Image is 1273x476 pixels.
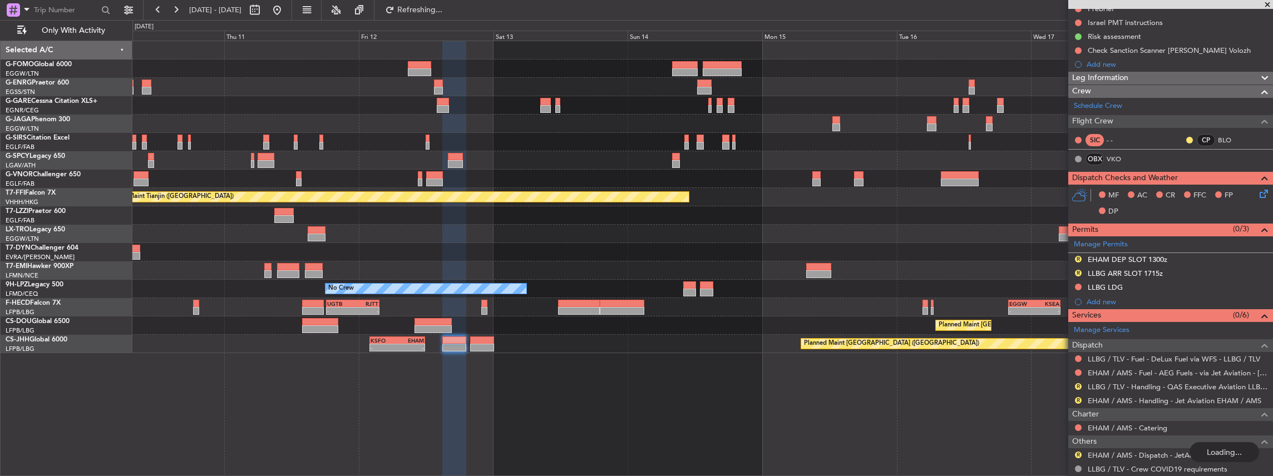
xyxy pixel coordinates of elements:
button: R [1075,397,1082,404]
div: Risk assessment [1088,32,1141,41]
span: Dispatch Checks and Weather [1072,172,1178,185]
span: 9H-LPZ [6,281,28,288]
input: Trip Number [34,2,98,18]
div: Check Sanction Scanner [PERSON_NAME] Volozh [1088,46,1251,55]
a: LFPB/LBG [6,326,34,335]
span: Services [1072,309,1101,322]
span: AC [1137,190,1147,201]
a: G-FOMOGlobal 6000 [6,61,72,68]
button: Only With Activity [12,22,121,39]
div: Prebrief [1088,4,1114,13]
span: MF [1108,190,1119,201]
span: Others [1072,435,1097,448]
div: Add new [1087,59,1267,69]
button: R [1075,383,1082,390]
div: EHAM DEP SLOT 1300z [1088,255,1167,264]
a: LLBG / TLV - Crew COVID19 requirements [1088,464,1227,474]
span: DP [1108,206,1118,217]
div: Thu 11 [224,31,359,41]
div: Israel PMT instructions [1088,18,1163,27]
a: EHAM / AMS - Handling - Jet Aviation EHAM / AMS [1088,396,1261,405]
a: T7-LZZIPraetor 600 [6,208,66,215]
button: Refreshing... [380,1,447,19]
div: EHAM [397,337,424,344]
span: (0/6) [1233,309,1249,321]
div: - [1034,308,1059,314]
button: R [1075,270,1082,276]
a: T7-FFIFalcon 7X [6,190,56,196]
div: SIC [1085,134,1104,146]
a: BLO [1218,135,1243,145]
a: EGGW/LTN [6,70,39,78]
a: G-ENRGPraetor 600 [6,80,69,86]
a: EVRA/[PERSON_NAME] [6,253,75,261]
div: - [397,344,424,351]
div: Add new [1087,297,1267,306]
div: Wed 10 [90,31,225,41]
a: EGGW/LTN [6,235,39,243]
a: 9H-LPZLegacy 500 [6,281,63,288]
a: LLBG / TLV - Handling - QAS Executive Aviation LLBG / TLV [1088,382,1267,391]
a: T7-DYNChallenger 604 [6,245,78,251]
div: - [1009,308,1034,314]
div: KSFO [371,337,397,344]
span: CR [1166,190,1175,201]
span: F-HECD [6,300,30,306]
a: EGGW/LTN [6,125,39,133]
div: Loading... [1190,442,1259,462]
a: LFPB/LBG [6,345,34,353]
span: G-VNOR [6,171,33,178]
div: Tue 16 [897,31,1032,41]
a: LFPB/LBG [6,308,34,316]
div: [DATE] [135,22,154,32]
a: G-SIRSCitation Excel [6,135,70,141]
button: R [1075,452,1082,458]
div: Planned Maint [GEOGRAPHIC_DATA] ([GEOGRAPHIC_DATA]) [939,317,1114,334]
a: G-JAGAPhenom 300 [6,116,70,123]
span: Flight Crew [1072,115,1113,128]
span: G-FOMO [6,61,34,68]
div: Wed 17 [1031,31,1166,41]
a: VKO [1107,154,1132,164]
a: EHAM / AMS - Catering [1088,423,1167,433]
a: EHAM / AMS - Fuel - AEG Fuels - via Jet Aviation - [GEOGRAPHIC_DATA] / AMS [1088,368,1267,378]
div: UGTB [327,300,353,307]
div: Sat 13 [494,31,628,41]
div: KSEA [1034,300,1059,307]
a: G-SPCYLegacy 650 [6,153,65,160]
div: LLBG ARR SLOT 1715z [1088,269,1163,278]
span: FP [1225,190,1233,201]
a: Manage Permits [1074,239,1128,250]
a: F-HECDFalcon 7X [6,300,61,306]
span: Only With Activity [29,27,117,34]
span: T7-DYN [6,245,31,251]
a: LLBG / TLV - Fuel - DeLux Fuel via WFS - LLBG / TLV [1088,354,1260,364]
div: EGGW [1009,300,1034,307]
span: G-SIRS [6,135,27,141]
div: Planned Maint [GEOGRAPHIC_DATA] ([GEOGRAPHIC_DATA]) [804,335,979,352]
a: Manage Services [1074,325,1129,336]
span: FFC [1193,190,1206,201]
span: Leg Information [1072,72,1128,85]
span: T7-FFI [6,190,25,196]
span: [DATE] - [DATE] [189,5,241,15]
div: - [327,308,353,314]
div: OBX [1085,153,1104,165]
a: G-VNORChallenger 650 [6,171,81,178]
a: LFMN/NCE [6,271,38,280]
span: T7-LZZI [6,208,28,215]
span: T7-EMI [6,263,27,270]
span: (0/3) [1233,223,1249,235]
span: Permits [1072,224,1098,236]
div: Sun 14 [628,31,762,41]
a: CS-DOUGlobal 6500 [6,318,70,325]
div: Mon 15 [762,31,897,41]
a: G-GARECessna Citation XLS+ [6,98,97,105]
button: R [1075,256,1082,262]
a: EGNR/CEG [6,106,39,115]
div: LLBG LDG [1088,282,1123,292]
div: - - [1107,135,1132,145]
a: Schedule Crew [1074,101,1122,112]
span: Refreshing... [397,6,443,14]
a: EGLF/FAB [6,216,34,225]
